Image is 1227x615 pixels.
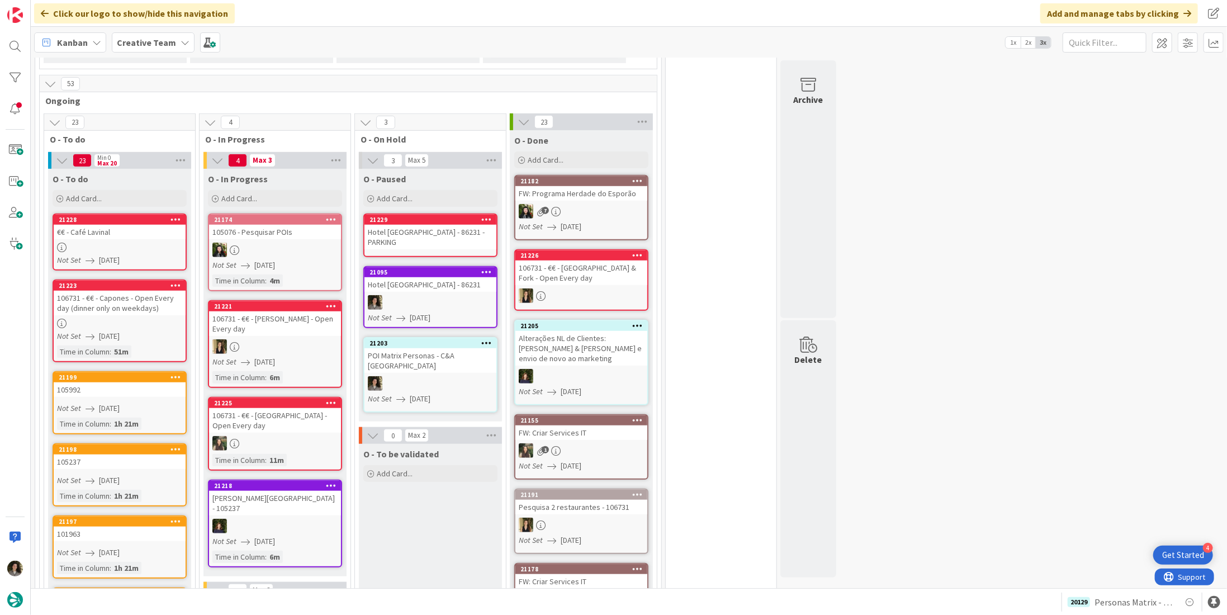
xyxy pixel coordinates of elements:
div: 21095 [364,267,496,277]
div: 21191 [515,490,647,500]
span: 23 [65,116,84,129]
span: : [265,275,267,287]
img: BC [212,243,227,257]
div: 21225106731 - €€ - [GEOGRAPHIC_DATA] - Open Every day [209,398,341,433]
i: Not Set [57,475,81,485]
div: 21155FW: Criar Services IT [515,415,647,440]
a: 21205Alterações NL de Clientes: [PERSON_NAME] & [PERSON_NAME] e envio de novo ao marketingMCNot S... [514,320,648,405]
img: MS [368,376,382,391]
div: 1h 21m [111,562,141,574]
div: Pesquisa 2 restaurantes - 106731 [515,500,647,514]
a: 21218[PERSON_NAME][GEOGRAPHIC_DATA] - 105237MCNot Set[DATE]Time in Column:6m [208,480,342,567]
div: 21182FW: Programa Herdade do Esporão [515,176,647,201]
span: Add Card... [377,193,413,204]
span: [DATE] [99,330,120,342]
div: 21225 [209,398,341,408]
div: 21155 [520,417,647,424]
span: : [110,346,111,358]
img: avatar [7,592,23,608]
span: 7 [542,207,549,214]
div: 6m [267,371,283,384]
div: Time in Column [57,346,110,358]
div: 21174 [214,216,341,224]
div: 21229 [369,216,496,224]
div: 21191Pesquisa 2 restaurantes - 106731 [515,490,647,514]
div: SP [515,518,647,532]
div: Time in Column [212,454,265,466]
div: 21191 [520,491,647,499]
img: SP [519,288,533,303]
img: IG [519,443,533,458]
div: BC [209,243,341,257]
span: 23 [534,115,553,129]
i: Not Set [57,331,81,341]
span: 1x [1006,37,1021,48]
span: [DATE] [99,254,120,266]
i: Not Set [57,547,81,557]
div: 51m [111,346,131,358]
span: [DATE] [99,475,120,486]
div: 21218 [209,481,341,491]
div: 21226106731 - €€ - [GEOGRAPHIC_DATA] & Fork - Open Every day [515,250,647,285]
div: Max 20 [97,160,117,166]
div: 21199 [54,372,186,382]
div: 21221 [209,301,341,311]
div: Time in Column [212,275,265,287]
div: FW: Criar Services IT [515,425,647,440]
a: 21225106731 - €€ - [GEOGRAPHIC_DATA] - Open Every dayIGTime in Column:11m [208,397,342,471]
img: IG [212,436,227,451]
img: BC [519,204,533,219]
div: 1h 21m [111,418,141,430]
i: Not Set [212,260,236,270]
div: BC [515,204,647,219]
div: 21228 [54,215,186,225]
div: MS [364,376,496,391]
span: O - In Progress [205,134,337,145]
div: 21223106731 - €€ - Capones - Open Every day (dinner only on weekdays) [54,281,186,315]
a: 21174105076 - Pesquisar POIsBCNot Set[DATE]Time in Column:4m [208,214,342,291]
div: 105992 [54,382,186,397]
a: 21191Pesquisa 2 restaurantes - 106731SPNot Set[DATE] [514,489,648,554]
span: : [265,371,267,384]
div: 21203 [364,338,496,348]
div: Add and manage tabs by clicking [1040,3,1198,23]
div: 21182 [520,177,647,185]
a: 21095Hotel [GEOGRAPHIC_DATA] - 86231MSNot Set[DATE] [363,266,498,328]
div: IG [515,443,647,458]
i: Not Set [519,221,543,231]
div: 21155 [515,415,647,425]
span: Support [23,2,51,15]
div: 21197 [54,517,186,527]
span: O - To do [53,173,88,184]
span: [DATE] [561,534,581,546]
div: Time in Column [212,371,265,384]
span: Add Card... [528,155,563,165]
div: 21205 [520,322,647,330]
img: Visit kanbanzone.com [7,7,23,23]
div: 21198 [59,446,186,453]
span: [DATE] [410,312,430,324]
span: 53 [61,77,80,91]
span: [DATE] [254,259,275,271]
div: 21218[PERSON_NAME][GEOGRAPHIC_DATA] - 105237 [209,481,341,515]
div: MS [364,295,496,310]
span: [DATE] [561,386,581,398]
a: 21223106731 - €€ - Capones - Open Every day (dinner only on weekdays)Not Set[DATE]Time in Column:51m [53,280,187,362]
div: 6m [267,551,283,563]
div: 21225 [214,399,341,407]
i: Not Set [519,461,543,471]
div: 1h 21m [111,490,141,502]
div: 106731 - €€ - Capones - Open Every day (dinner only on weekdays) [54,291,186,315]
div: 21095Hotel [GEOGRAPHIC_DATA] - 86231 [364,267,496,292]
div: Max 3 [253,588,270,593]
a: 21199105992Not Set[DATE]Time in Column:1h 21m [53,371,187,434]
div: 21229Hotel [GEOGRAPHIC_DATA] - 86231 - PARKING [364,215,496,249]
div: Max 5 [408,158,425,163]
div: IG [209,436,341,451]
span: Personas Matrix - Definir Locations [GEOGRAPHIC_DATA] [1095,595,1174,609]
span: 0 [383,429,402,442]
span: 4 [221,116,240,129]
span: [DATE] [254,536,275,547]
i: Not Set [519,386,543,396]
span: : [110,418,111,430]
